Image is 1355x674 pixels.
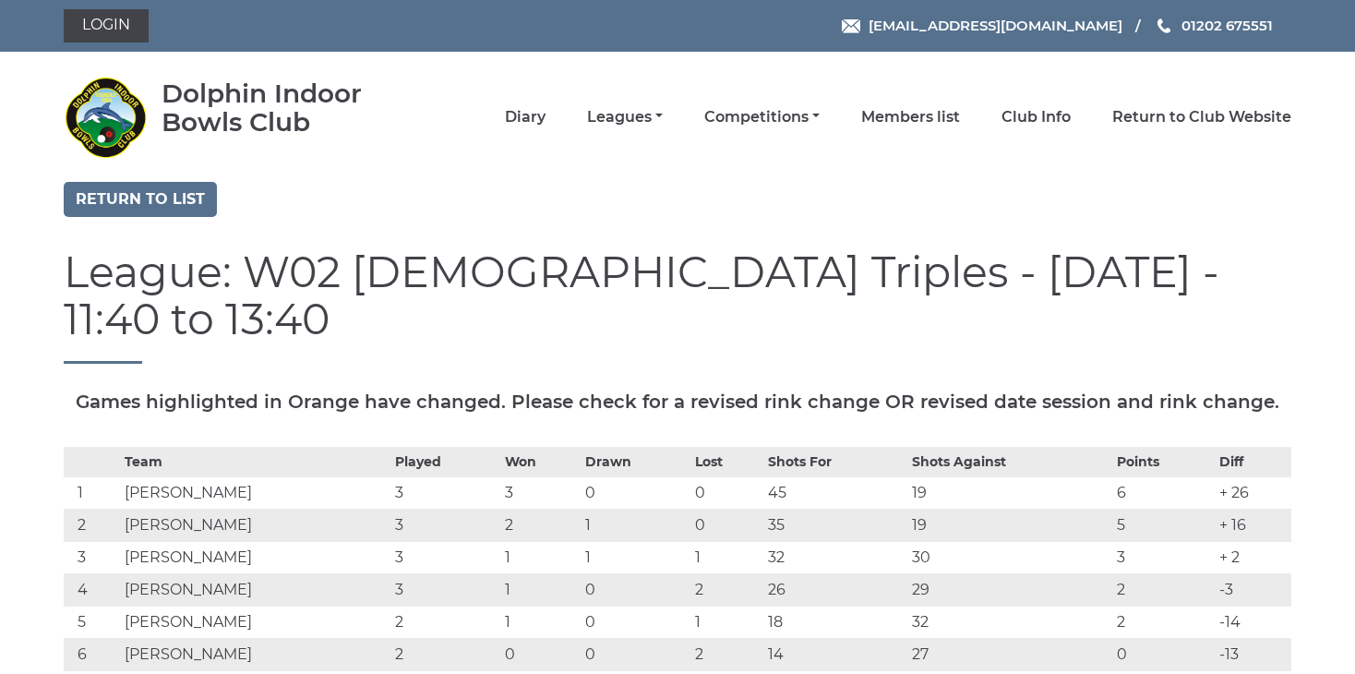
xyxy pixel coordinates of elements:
td: 26 [763,574,907,607]
td: 1 [690,542,763,574]
div: Dolphin Indoor Bowls Club [162,79,415,137]
td: 4 [64,574,120,607]
td: 1 [581,510,690,542]
td: 2 [390,639,500,671]
td: 35 [763,510,907,542]
th: Drawn [581,448,690,477]
td: 6 [64,639,120,671]
td: [PERSON_NAME] [120,477,390,510]
td: 6 [1112,477,1215,510]
td: + 2 [1215,542,1291,574]
td: 19 [907,510,1112,542]
td: 0 [581,607,690,639]
td: 2 [500,510,581,542]
a: Competitions [704,107,820,127]
a: Login [64,9,149,42]
th: Shots For [763,448,907,477]
td: 0 [581,574,690,607]
a: Return to list [64,182,217,217]
th: Points [1112,448,1215,477]
td: 3 [390,574,500,607]
td: 0 [500,639,581,671]
td: 1 [690,607,763,639]
td: 45 [763,477,907,510]
td: 5 [64,607,120,639]
td: [PERSON_NAME] [120,510,390,542]
a: Phone us 01202 675551 [1155,15,1273,36]
td: 29 [907,574,1112,607]
td: 30 [907,542,1112,574]
td: 0 [1112,639,1215,671]
a: Return to Club Website [1112,107,1291,127]
td: 3 [64,542,120,574]
a: Diary [505,107,546,127]
td: 1 [500,574,581,607]
th: Team [120,448,390,477]
td: [PERSON_NAME] [120,574,390,607]
th: Shots Against [907,448,1112,477]
h5: Games highlighted in Orange have changed. Please check for a revised rink change OR revised date ... [64,391,1291,412]
td: -14 [1215,607,1291,639]
td: -13 [1215,639,1291,671]
td: 0 [581,477,690,510]
img: Email [842,19,860,33]
img: Phone us [1157,18,1170,33]
th: Diff [1215,448,1291,477]
td: + 26 [1215,477,1291,510]
a: Email [EMAIL_ADDRESS][DOMAIN_NAME] [842,15,1122,36]
td: + 16 [1215,510,1291,542]
td: 1 [500,542,581,574]
a: Leagues [587,107,663,127]
a: Club Info [1001,107,1071,127]
th: Lost [690,448,763,477]
td: 0 [690,477,763,510]
td: 2 [690,574,763,607]
td: 1 [64,477,120,510]
td: 14 [763,639,907,671]
img: Dolphin Indoor Bowls Club [64,76,147,159]
td: 0 [690,510,763,542]
td: 2 [64,510,120,542]
td: -3 [1215,574,1291,607]
td: 0 [581,639,690,671]
td: 5 [1112,510,1215,542]
td: 1 [500,607,581,639]
td: [PERSON_NAME] [120,542,390,574]
td: 2 [1112,574,1215,607]
td: 3 [390,542,500,574]
span: 01202 675551 [1181,17,1273,34]
a: Members list [861,107,960,127]
td: 32 [763,542,907,574]
td: 3 [1112,542,1215,574]
td: 18 [763,607,907,639]
th: Played [390,448,500,477]
td: 3 [500,477,581,510]
th: Won [500,448,581,477]
td: 3 [390,510,500,542]
td: 1 [581,542,690,574]
td: 2 [390,607,500,639]
td: 19 [907,477,1112,510]
h1: League: W02 [DEMOGRAPHIC_DATA] Triples - [DATE] - 11:40 to 13:40 [64,249,1291,364]
td: [PERSON_NAME] [120,639,390,671]
td: 32 [907,607,1112,639]
td: 2 [1112,607,1215,639]
td: [PERSON_NAME] [120,607,390,639]
td: 27 [907,639,1112,671]
td: 3 [390,477,500,510]
td: 2 [690,639,763,671]
span: [EMAIL_ADDRESS][DOMAIN_NAME] [869,17,1122,34]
